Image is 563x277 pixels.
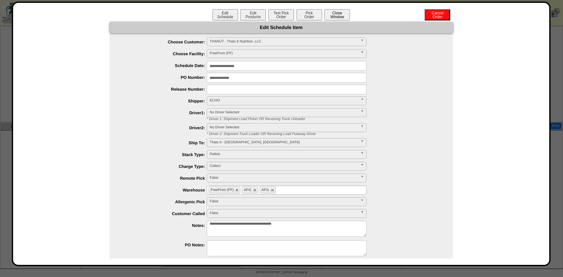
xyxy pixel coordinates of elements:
label: Driver1: [122,110,207,115]
span: Thats It - [GEOGRAPHIC_DATA], [GEOGRAPHIC_DATA] [210,138,358,146]
span: ECHO [210,97,358,104]
div: Edit Schedule Item [110,22,453,33]
label: Choose Customer: [122,40,207,44]
label: Schedule Date: [122,63,207,68]
div: * Driver 1: Shipment Load Picker OR Receiving Truck Unloader [202,117,453,121]
button: EditSchedule [212,9,238,20]
span: FreeFrom (FF) [211,188,234,192]
span: THANUT - Thats It Nutrition, LLC [210,38,358,45]
label: Driver2: [122,125,207,130]
span: No Driver Selected [210,124,358,131]
button: CloseWindow [324,9,350,20]
label: Warehouse [122,188,207,192]
label: Remote Pick [122,176,207,181]
span: False [210,198,358,205]
button: CancelOrder [425,9,450,20]
label: Release Number: [122,87,207,92]
span: AFI1 [262,188,269,192]
span: AFI2 [244,188,251,192]
span: False [210,209,358,217]
button: PickOrder [297,9,322,20]
label: Stack Type: [122,152,207,157]
label: PO Number: [122,75,207,80]
label: Notes: [122,223,207,228]
label: PO Notes: [122,243,207,247]
span: Pallets [210,150,358,158]
label: Allergenic Pick [122,199,207,204]
a: CloseWindow [324,14,351,19]
button: Test PickOrder [268,9,294,20]
label: Ship To: [122,140,207,145]
span: False [210,174,358,182]
button: EditProducts [240,9,266,20]
span: No Driver Selected [210,109,358,116]
label: Choose Facility: [122,51,207,56]
div: * Driver 2: Shipment Truck Loader OR Receiving Load Putaway Driver [202,132,453,136]
label: Charge Type: [122,164,207,169]
span: FreeFrom (FF) [210,49,358,57]
label: Shipper: [122,99,207,103]
span: Collect [210,162,358,170]
label: Customer Called [122,211,207,216]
